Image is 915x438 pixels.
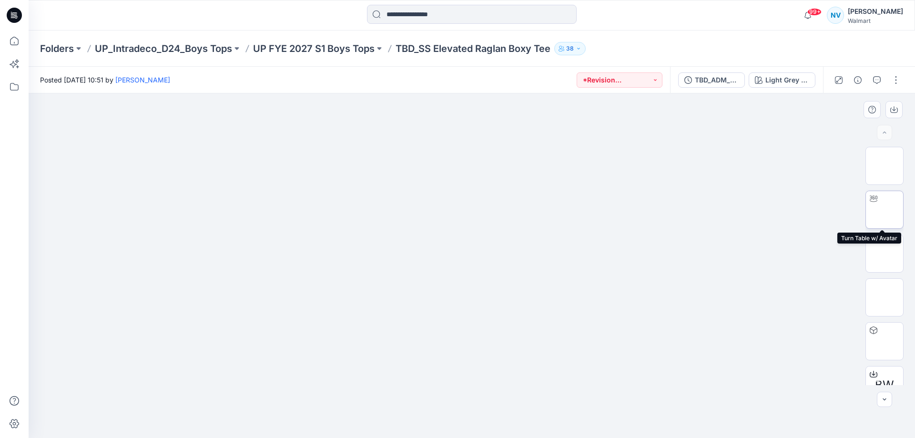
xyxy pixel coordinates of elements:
div: Walmart [848,17,903,24]
a: UP_Intradeco_D24_Boys Tops [95,42,232,55]
span: 99+ [807,8,822,16]
div: Light Grey HTR-Camo [765,75,809,85]
span: Posted [DATE] 10:51 by [40,75,170,85]
p: 38 [566,43,574,54]
button: 38 [554,42,586,55]
p: TBD_SS Elevated Raglan Boxy Tee [396,42,550,55]
a: [PERSON_NAME] [115,76,170,84]
a: Folders [40,42,74,55]
div: TBD_ADM_SS Elevated Raglan Boxy Tee [695,75,739,85]
a: UP FYE 2027 S1 Boys Tops [253,42,375,55]
span: BW [875,377,894,394]
button: Details [850,72,865,88]
div: [PERSON_NAME] [848,6,903,17]
button: TBD_ADM_SS Elevated Raglan Boxy Tee [678,72,745,88]
button: Light Grey HTR-Camo [749,72,815,88]
div: NV [827,7,844,24]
